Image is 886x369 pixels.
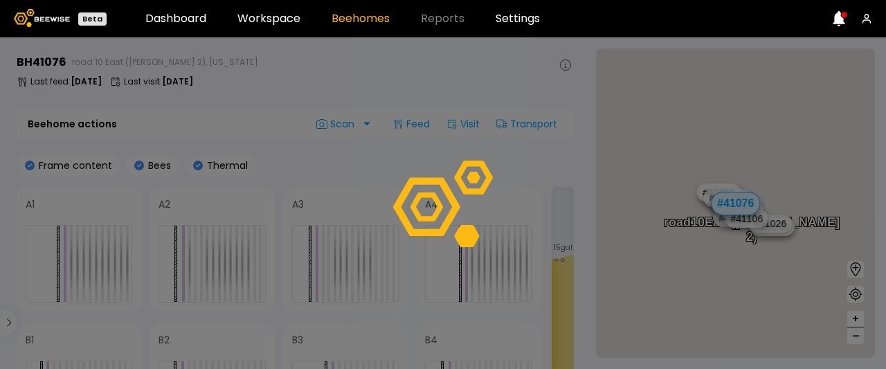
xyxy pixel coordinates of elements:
[237,13,300,24] a: Workspace
[332,13,390,24] a: Beehomes
[14,9,70,27] img: Beewise logo
[145,13,206,24] a: Dashboard
[496,13,540,24] a: Settings
[78,12,107,26] div: Beta
[421,13,464,24] span: Reports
